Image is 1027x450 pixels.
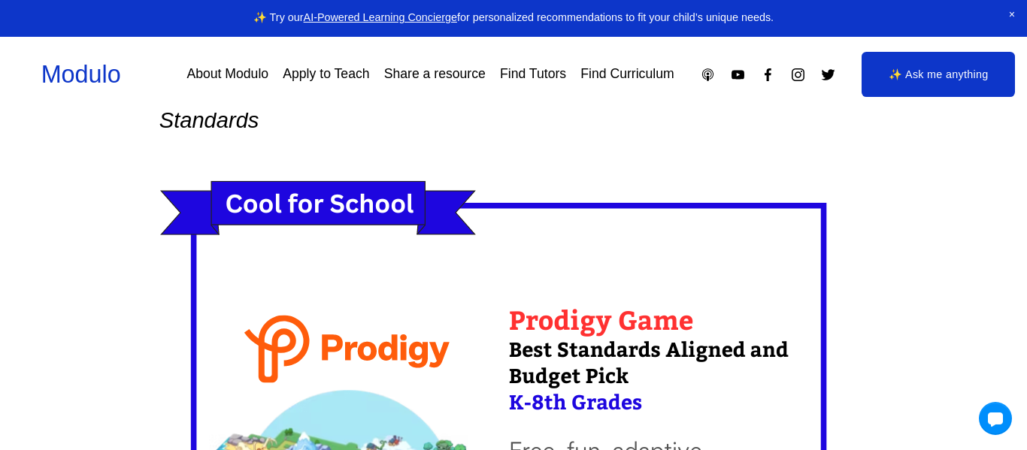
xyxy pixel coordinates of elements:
[700,67,716,83] a: Apple Podcasts
[862,52,1015,97] a: ✨ Ask me anything
[283,62,369,88] a: Apply to Teach
[41,61,121,88] a: Modulo
[820,67,836,83] a: Twitter
[186,62,268,88] a: About Modulo
[790,67,806,83] a: Instagram
[580,62,674,88] a: Find Curriculum
[730,67,746,83] a: YouTube
[500,62,566,88] a: Find Tutors
[760,67,776,83] a: Facebook
[384,62,486,88] a: Share a resource
[304,11,457,23] a: AI-Powered Learning Concierge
